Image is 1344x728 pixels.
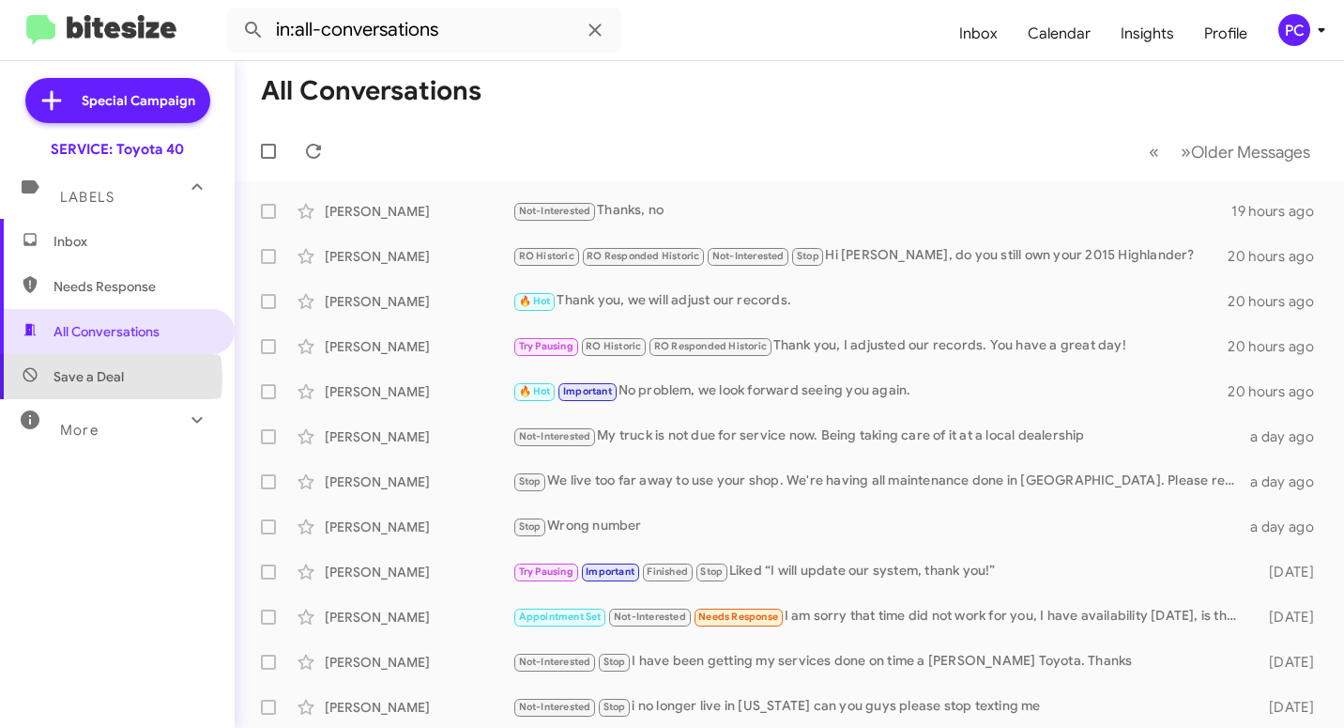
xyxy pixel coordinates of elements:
[519,340,573,352] span: Try Pausing
[325,653,512,672] div: [PERSON_NAME]
[519,520,542,533] span: Stop
[261,76,481,106] h1: All Conversations
[325,608,512,627] div: [PERSON_NAME]
[519,385,551,397] span: 🔥 Hot
[53,232,213,251] span: Inbox
[1247,472,1329,491] div: a day ago
[325,382,512,401] div: [PERSON_NAME]
[325,518,512,536] div: [PERSON_NAME]
[1228,382,1329,401] div: 20 hours ago
[60,189,115,206] span: Labels
[1149,140,1159,163] span: «
[1278,14,1310,46] div: PC
[53,367,124,386] span: Save a Deal
[519,565,573,578] span: Try Pausing
[512,516,1247,537] div: Wrong number
[1228,247,1329,266] div: 20 hours ago
[1191,142,1310,163] span: Older Messages
[519,205,591,217] span: Not-Interested
[712,250,785,262] span: Not-Interested
[1247,653,1329,672] div: [DATE]
[512,380,1228,402] div: No problem, we look forward seeing you again.
[512,606,1247,627] div: I am sorry that time did not work for you, I have availability [DATE], is there a time you were l...
[1247,518,1329,536] div: a day ago
[325,292,512,311] div: [PERSON_NAME]
[698,611,778,623] span: Needs Response
[227,8,621,53] input: Search
[1138,132,1170,171] button: Previous
[512,696,1247,718] div: i no longer live in [US_STATE] can you guys please stop texting me
[519,611,602,623] span: Appointment Set
[1247,563,1329,581] div: [DATE]
[512,335,1228,357] div: Thank you, I adjusted our records. You have a great day!
[512,200,1231,222] div: Thanks, no
[1247,427,1329,446] div: a day ago
[51,140,184,159] div: SERVICE: Toyota 40
[603,656,626,668] span: Stop
[586,340,641,352] span: RO Historic
[60,422,99,439] span: More
[53,277,213,296] span: Needs Response
[603,701,626,713] span: Stop
[519,475,542,488] span: Stop
[1247,608,1329,627] div: [DATE]
[1247,698,1329,717] div: [DATE]
[519,430,591,442] span: Not-Interested
[325,427,512,446] div: [PERSON_NAME]
[519,250,574,262] span: RO Historic
[512,290,1228,312] div: Thank you, we will adjust our records.
[325,202,512,221] div: [PERSON_NAME]
[700,565,723,578] span: Stop
[25,78,210,123] a: Special Campaign
[325,472,512,491] div: [PERSON_NAME]
[325,247,512,266] div: [PERSON_NAME]
[325,698,512,717] div: [PERSON_NAME]
[325,563,512,581] div: [PERSON_NAME]
[519,701,591,713] span: Not-Interested
[512,426,1247,447] div: My truck is not due for service now. Being taking care of it at a local dealership
[563,385,612,397] span: Important
[512,471,1247,492] div: We live too far away to use your shop. We're having all maintenance done in [GEOGRAPHIC_DATA]. Pl...
[797,250,819,262] span: Stop
[1169,132,1321,171] button: Next
[82,91,195,110] span: Special Campaign
[1189,7,1262,61] a: Profile
[1231,202,1329,221] div: 19 hours ago
[944,7,1013,61] a: Inbox
[325,337,512,356] div: [PERSON_NAME]
[519,656,591,668] span: Not-Interested
[1181,140,1191,163] span: »
[654,340,767,352] span: RO Responded Historic
[512,651,1247,673] div: I have been getting my services done on time a [PERSON_NAME] Toyota. Thanks
[1228,337,1329,356] div: 20 hours ago
[53,322,160,341] span: All Conversations
[586,565,634,578] span: Important
[1013,7,1106,61] a: Calendar
[512,245,1228,267] div: Hi [PERSON_NAME], do you still own your 2015 Highlander?
[614,611,686,623] span: Not-Interested
[647,565,688,578] span: Finished
[1138,132,1321,171] nav: Page navigation example
[1106,7,1189,61] a: Insights
[512,561,1247,582] div: Liked “I will update our system, thank you!”
[1228,292,1329,311] div: 20 hours ago
[587,250,699,262] span: RO Responded Historic
[519,295,551,307] span: 🔥 Hot
[1262,14,1323,46] button: PC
